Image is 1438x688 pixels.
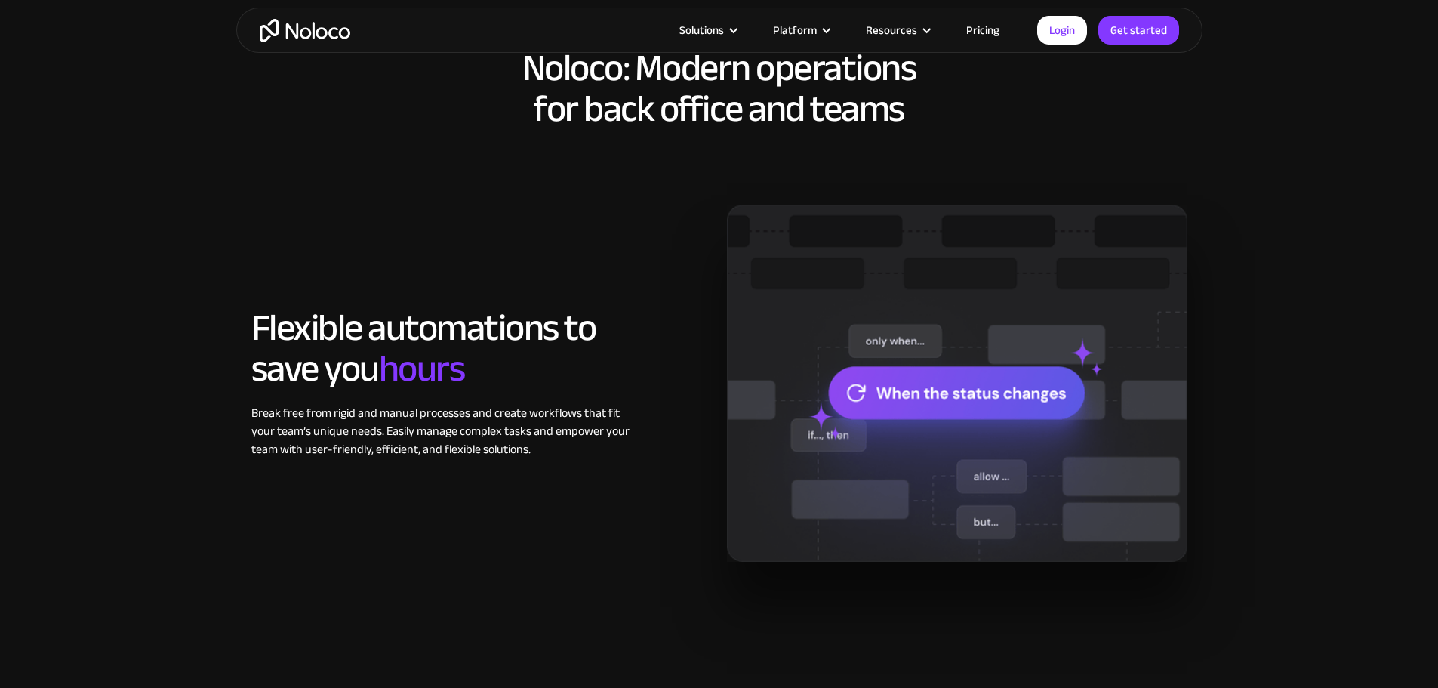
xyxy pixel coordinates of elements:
div: Solutions [660,20,754,40]
div: Break free from rigid and manual processes and create workflows that fit your team’s unique needs... [251,404,633,458]
a: Login [1037,16,1087,45]
div: Solutions [679,20,724,40]
a: Get started [1098,16,1179,45]
div: Resources [847,20,947,40]
h2: Flexible automations to save you [251,307,633,389]
div: Platform [754,20,847,40]
div: Platform [773,20,817,40]
h2: Noloco: Modern operations for back office and teams [251,48,1187,129]
a: Pricing [947,20,1018,40]
span: hours [379,333,465,404]
div: Resources [866,20,917,40]
a: home [260,19,350,42]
